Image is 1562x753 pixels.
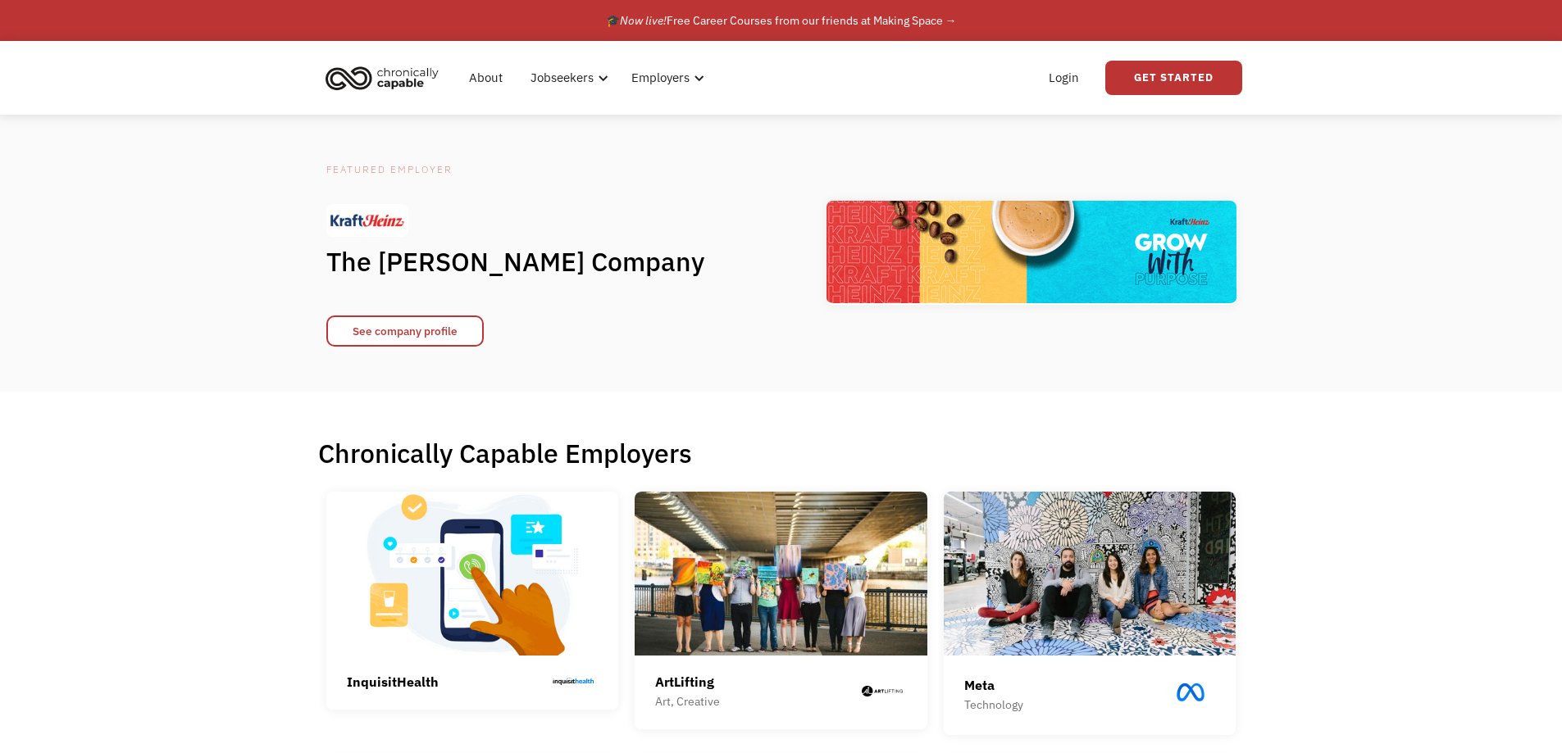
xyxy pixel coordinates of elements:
div: ArtLifting [655,672,720,692]
h1: Chronically Capable Employers [318,437,1245,469]
div: Jobseekers [531,68,594,88]
div: Jobseekers [521,52,613,104]
div: Employers [631,68,690,88]
a: InquisitHealth [326,492,619,710]
a: ArtLiftingArt, Creative [635,492,927,729]
div: Employers [622,52,709,104]
div: 🎓 Free Career Courses from our friends at Making Space → [606,11,957,30]
a: See company profile [326,315,484,347]
em: Now live! [620,13,667,28]
a: Login [1039,52,1089,104]
div: Featured Employer [326,160,736,179]
div: Technology [964,695,1023,714]
h1: The [PERSON_NAME] Company [326,245,736,278]
div: Meta [964,675,1023,695]
a: About [459,52,512,104]
div: InquisitHealth [347,672,439,692]
a: MetaTechnology [944,492,1236,735]
div: Art, Creative [655,692,720,711]
a: home [321,60,451,96]
img: Chronically Capable logo [321,60,444,96]
a: Get Started [1105,61,1242,95]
